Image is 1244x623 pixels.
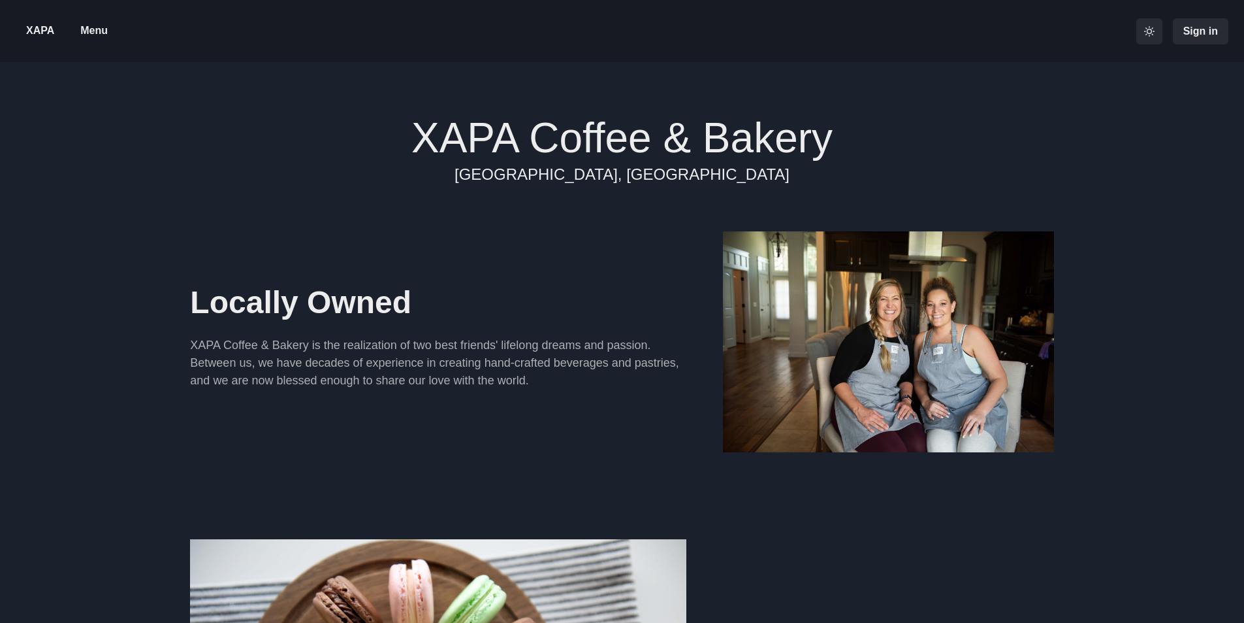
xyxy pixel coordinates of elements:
p: Locally Owned [190,279,686,326]
p: XAPA [26,23,54,39]
button: Sign in [1173,18,1228,44]
p: Menu [80,23,108,39]
p: XAPA Coffee & Bakery is the realization of two best friends' lifelong dreams and passion. Between... [190,337,686,390]
button: active light theme mode [1136,18,1162,44]
h1: XAPA Coffee & Bakery [411,114,833,163]
a: [GEOGRAPHIC_DATA], [GEOGRAPHIC_DATA] [455,163,789,186]
img: xapa owners [723,231,1054,452]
